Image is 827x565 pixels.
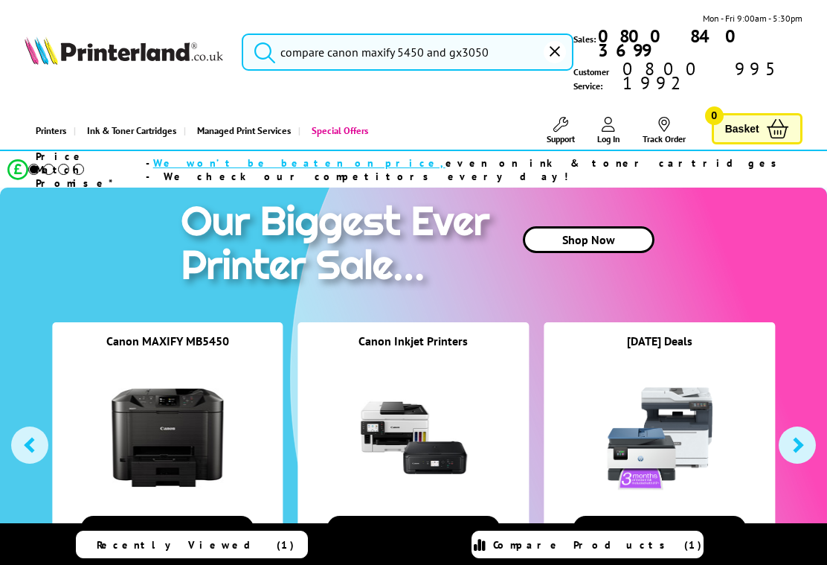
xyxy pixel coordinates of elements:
[597,117,620,144] a: Log In
[547,117,575,144] a: Support
[25,36,222,68] a: Printerland Logo
[153,156,445,170] span: We won’t be beaten on price,
[598,25,747,62] b: 0800 840 3699
[620,62,802,90] span: 0800 995 1992
[326,516,500,542] button: View
[703,11,802,25] span: Mon - Fri 9:00am - 5:30pm
[596,29,802,57] a: 0800 840 3699
[573,62,802,93] span: Customer Service:
[472,531,704,558] a: Compare Products (1)
[573,516,746,542] button: View
[358,333,468,348] a: Canon Inkjet Printers
[97,538,295,552] span: Recently Viewed (1)
[597,133,620,144] span: Log In
[81,516,254,542] button: View
[87,112,176,150] span: Ink & Toner Cartridges
[493,538,702,552] span: Compare Products (1)
[544,333,775,367] div: [DATE] Deals
[523,226,654,253] a: Shop Now
[146,156,788,183] div: - even on ink & toner cartridges - We check our competitors every day!
[74,112,184,150] a: Ink & Toner Cartridges
[7,156,787,182] li: modal_Promise
[76,531,308,558] a: Recently Viewed (1)
[184,112,298,150] a: Managed Print Services
[705,106,724,125] span: 0
[643,117,686,144] a: Track Order
[242,33,573,71] input: Sear
[547,133,575,144] span: Support
[25,36,222,65] img: Printerland Logo
[725,119,759,139] span: Basket
[173,188,505,304] img: printer sale
[298,112,376,150] a: Special Offers
[36,150,146,190] span: Price Match Promise*
[712,113,802,145] a: Basket 0
[573,32,596,46] span: Sales:
[106,333,229,348] a: Canon MAXIFY MB5450
[25,112,74,150] a: Printers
